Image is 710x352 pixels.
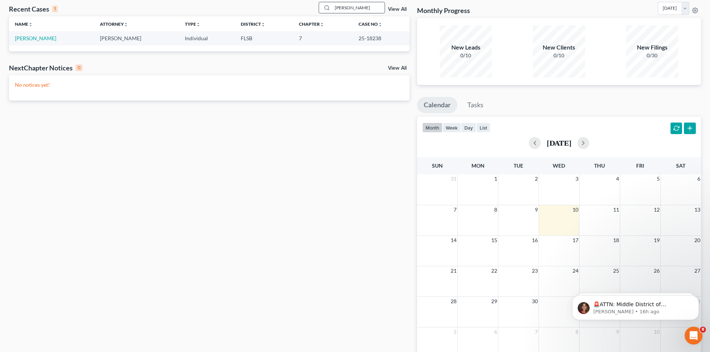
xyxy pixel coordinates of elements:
[490,266,498,275] span: 22
[490,297,498,306] span: 29
[388,7,407,12] a: View All
[694,236,701,245] span: 20
[293,31,352,45] td: 7
[612,236,620,245] span: 18
[196,22,201,27] i: unfold_more
[450,174,457,183] span: 31
[432,162,443,169] span: Sun
[476,123,490,133] button: list
[100,21,128,27] a: Attorneyunfold_more
[612,266,620,275] span: 25
[490,236,498,245] span: 15
[353,31,410,45] td: 25-18238
[442,123,461,133] button: week
[553,162,565,169] span: Wed
[594,162,605,169] span: Thu
[636,162,644,169] span: Fri
[531,297,539,306] span: 30
[694,266,701,275] span: 27
[572,236,579,245] span: 17
[531,266,539,275] span: 23
[547,139,571,147] h2: [DATE]
[15,35,56,41] a: [PERSON_NAME]
[299,21,324,27] a: Chapterunfold_more
[359,21,382,27] a: Case Nounfold_more
[534,205,539,214] span: 9
[572,205,579,214] span: 10
[453,327,457,336] span: 5
[531,236,539,245] span: 16
[378,22,382,27] i: unfold_more
[28,22,33,27] i: unfold_more
[15,81,404,89] p: No notices yet!
[493,174,498,183] span: 1
[615,174,620,183] span: 4
[676,162,685,169] span: Sat
[572,266,579,275] span: 24
[656,174,660,183] span: 5
[440,43,492,52] div: New Leads
[534,327,539,336] span: 7
[9,63,82,72] div: NextChapter Notices
[450,266,457,275] span: 21
[241,21,265,27] a: Districtunfold_more
[700,327,706,333] span: 8
[626,43,678,52] div: New Filings
[15,21,33,27] a: Nameunfold_more
[185,21,201,27] a: Typeunfold_more
[493,327,498,336] span: 6
[575,174,579,183] span: 3
[179,31,235,45] td: Individual
[653,205,660,214] span: 12
[561,280,710,332] iframe: Intercom notifications message
[422,123,442,133] button: month
[453,205,457,214] span: 7
[450,297,457,306] span: 28
[685,327,703,345] iframe: Intercom live chat
[653,266,660,275] span: 26
[52,6,58,12] div: 1
[514,162,523,169] span: Tue
[124,22,128,27] i: unfold_more
[417,6,470,15] h3: Monthly Progress
[533,52,585,59] div: 0/10
[261,22,265,27] i: unfold_more
[76,64,82,71] div: 0
[235,31,293,45] td: FLSB
[9,4,58,13] div: Recent Cases
[461,97,490,113] a: Tasks
[332,2,385,13] input: Search by name...
[320,22,324,27] i: unfold_more
[694,205,701,214] span: 13
[471,162,485,169] span: Mon
[94,31,179,45] td: [PERSON_NAME]
[626,52,678,59] div: 0/30
[440,52,492,59] div: 0/10
[534,174,539,183] span: 2
[533,43,585,52] div: New Clients
[461,123,476,133] button: day
[612,205,620,214] span: 11
[450,236,457,245] span: 14
[493,205,498,214] span: 8
[697,174,701,183] span: 6
[417,97,457,113] a: Calendar
[388,66,407,71] a: View All
[653,236,660,245] span: 19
